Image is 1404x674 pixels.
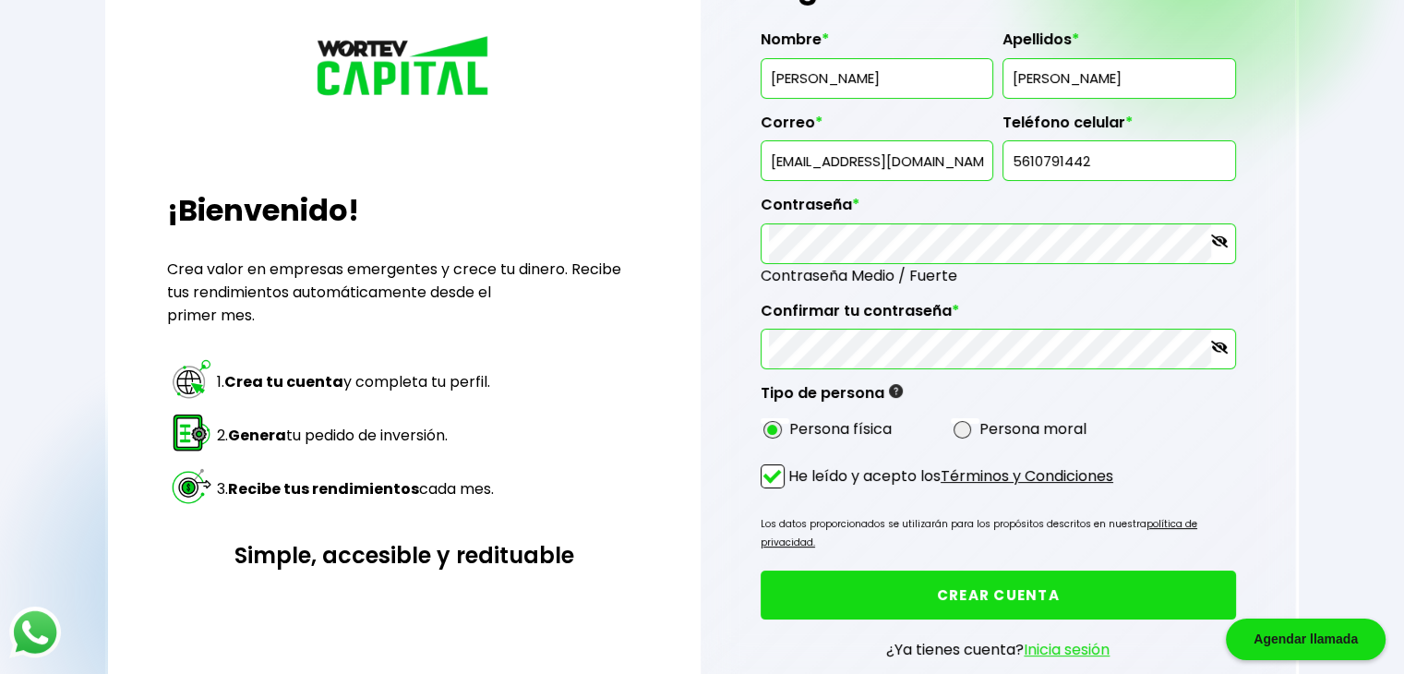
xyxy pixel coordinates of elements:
[170,411,213,454] img: paso 2
[769,141,985,180] input: inversionista@gmail.com
[224,371,343,392] strong: Crea tu cuenta
[167,188,641,233] h2: ¡Bienvenido!
[886,638,1110,661] p: ¿Ya tienes cuenta?
[761,196,1236,223] label: Contraseña
[1226,619,1386,660] div: Agendar llamada
[9,607,61,658] img: logos_whatsapp-icon.242b2217.svg
[216,410,495,462] td: 2. tu pedido de inversión.
[170,357,213,401] img: paso 1
[167,539,641,572] h3: Simple, accesible y redituable
[216,463,495,515] td: 3. cada mes.
[1002,30,1235,58] label: Apellidos
[761,264,1236,287] span: Contraseña Medio / Fuerte
[228,478,419,499] strong: Recibe tus rendimientos
[761,114,993,141] label: Correo
[788,464,1113,487] p: He leído y acepto los
[761,302,1236,330] label: Confirmar tu contraseña
[789,417,892,440] label: Persona física
[1011,141,1227,180] input: 10 dígitos
[1024,639,1110,660] a: Inicia sesión
[228,425,286,446] strong: Genera
[889,384,903,398] img: gfR76cHglkPwleuBLjWdxeZVvX9Wp6JBDmjRYY8JYDQn16A2ICN00zLTgIroGa6qie5tIuWH7V3AapTKqzv+oMZsGfMUqL5JM...
[979,417,1086,440] label: Persona moral
[761,515,1236,552] p: Los datos proporcionados se utilizarán para los propósitos descritos en nuestra
[941,465,1113,487] a: Términos y Condiciones
[170,464,213,508] img: paso 3
[167,258,641,327] p: Crea valor en empresas emergentes y crece tu dinero. Recibe tus rendimientos automáticamente desd...
[216,356,495,408] td: 1. y completa tu perfil.
[1002,114,1235,141] label: Teléfono celular
[312,33,497,102] img: logo_wortev_capital
[761,571,1236,620] button: CREAR CUENTA
[761,384,903,412] label: Tipo de persona
[761,30,993,58] label: Nombre
[761,517,1197,549] a: política de privacidad.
